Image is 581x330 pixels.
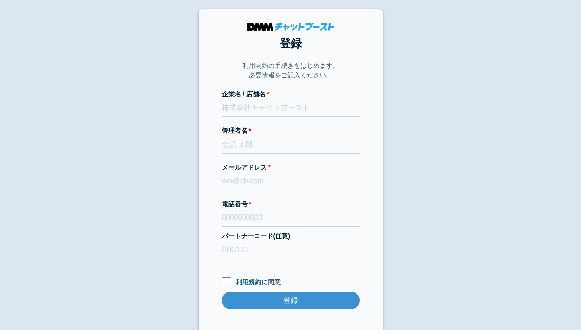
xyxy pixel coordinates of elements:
[222,241,360,259] input: ABC123
[222,35,360,52] h1: 登録
[222,99,360,117] input: 株式会社チャットブースト
[222,126,360,136] label: 管理者名
[222,136,360,154] input: 会話 太郎
[222,209,360,227] input: 0000000000
[236,278,261,286] a: 利用規約
[222,277,360,287] label: に同意
[222,199,360,209] label: 電話番号
[222,172,360,190] input: xxx@cb.com
[222,291,360,309] input: 登録
[222,231,360,241] label: パートナーコード(任意)
[222,163,360,172] label: メールアドレス
[243,61,339,80] p: 利用開始の手続きをはじめます。 必要情報をご記入ください。
[247,23,334,31] img: DMMチャットブースト
[222,277,231,286] input: 利用規約に同意
[222,89,360,99] label: 企業名 / 店舗名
